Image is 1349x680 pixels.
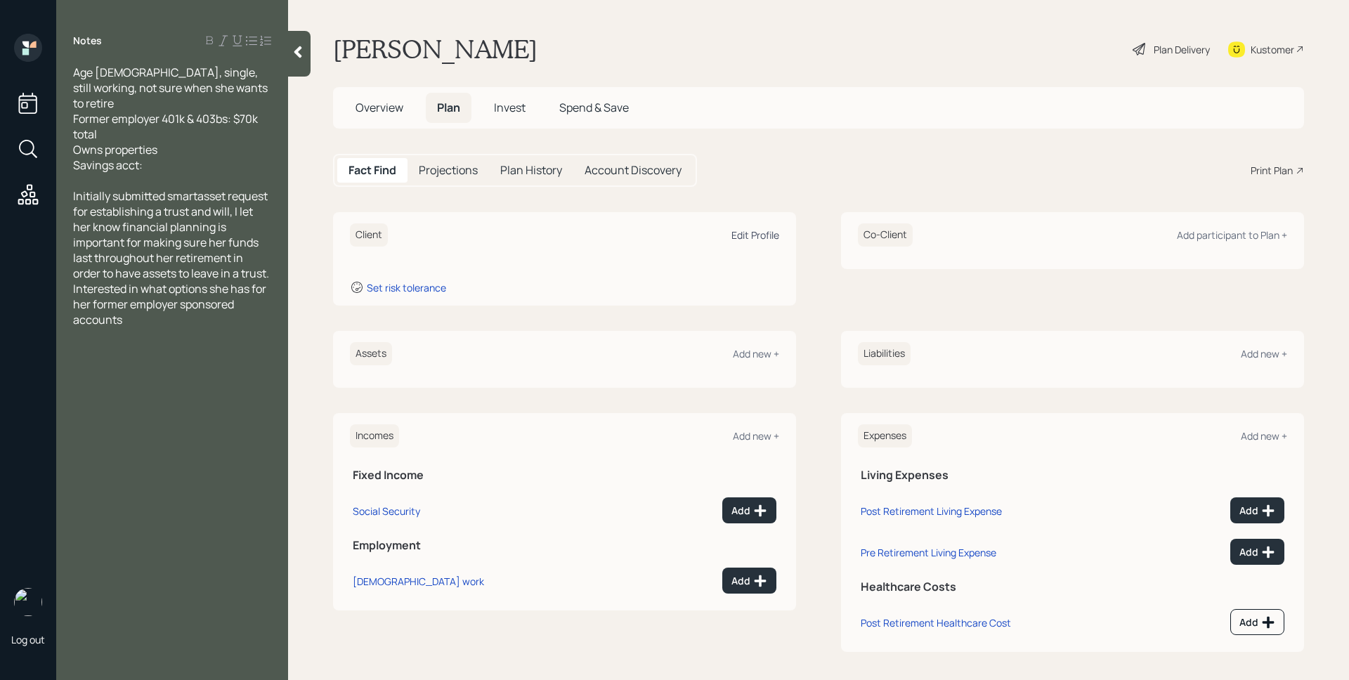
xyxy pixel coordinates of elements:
[14,588,42,616] img: james-distasi-headshot.png
[1251,163,1293,178] div: Print Plan
[367,281,446,294] div: Set risk tolerance
[1154,42,1210,57] div: Plan Delivery
[1239,545,1275,559] div: Add
[437,100,460,115] span: Plan
[1230,497,1284,523] button: Add
[1230,609,1284,635] button: Add
[11,633,45,646] div: Log out
[1239,504,1275,518] div: Add
[559,100,629,115] span: Spend & Save
[353,539,776,552] h5: Employment
[585,164,682,177] h5: Account Discovery
[722,568,776,594] button: Add
[861,616,1011,629] div: Post Retirement Healthcare Cost
[353,504,420,518] div: Social Security
[858,424,912,447] h6: Expenses
[1230,539,1284,565] button: Add
[333,34,537,65] h1: [PERSON_NAME]
[73,34,102,48] label: Notes
[733,347,779,360] div: Add new +
[73,65,270,173] span: Age [DEMOGRAPHIC_DATA], single, still working, not sure when she wants to retire Former employer ...
[1177,228,1287,242] div: Add participant to Plan +
[500,164,562,177] h5: Plan History
[731,504,767,518] div: Add
[731,228,779,242] div: Edit Profile
[861,580,1284,594] h5: Healthcare Costs
[348,164,396,177] h5: Fact Find
[861,504,1002,518] div: Post Retirement Living Expense
[73,188,271,327] span: Initially submitted smartasset request for establishing a trust and will, I let her know financia...
[861,469,1284,482] h5: Living Expenses
[1241,347,1287,360] div: Add new +
[858,223,913,247] h6: Co-Client
[350,223,388,247] h6: Client
[356,100,403,115] span: Overview
[494,100,526,115] span: Invest
[861,546,996,559] div: Pre Retirement Living Expense
[1251,42,1294,57] div: Kustomer
[350,342,392,365] h6: Assets
[350,424,399,447] h6: Incomes
[353,469,776,482] h5: Fixed Income
[858,342,911,365] h6: Liabilities
[1241,429,1287,443] div: Add new +
[722,497,776,523] button: Add
[731,574,767,588] div: Add
[1239,615,1275,629] div: Add
[733,429,779,443] div: Add new +
[419,164,478,177] h5: Projections
[353,575,484,588] div: [DEMOGRAPHIC_DATA] work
